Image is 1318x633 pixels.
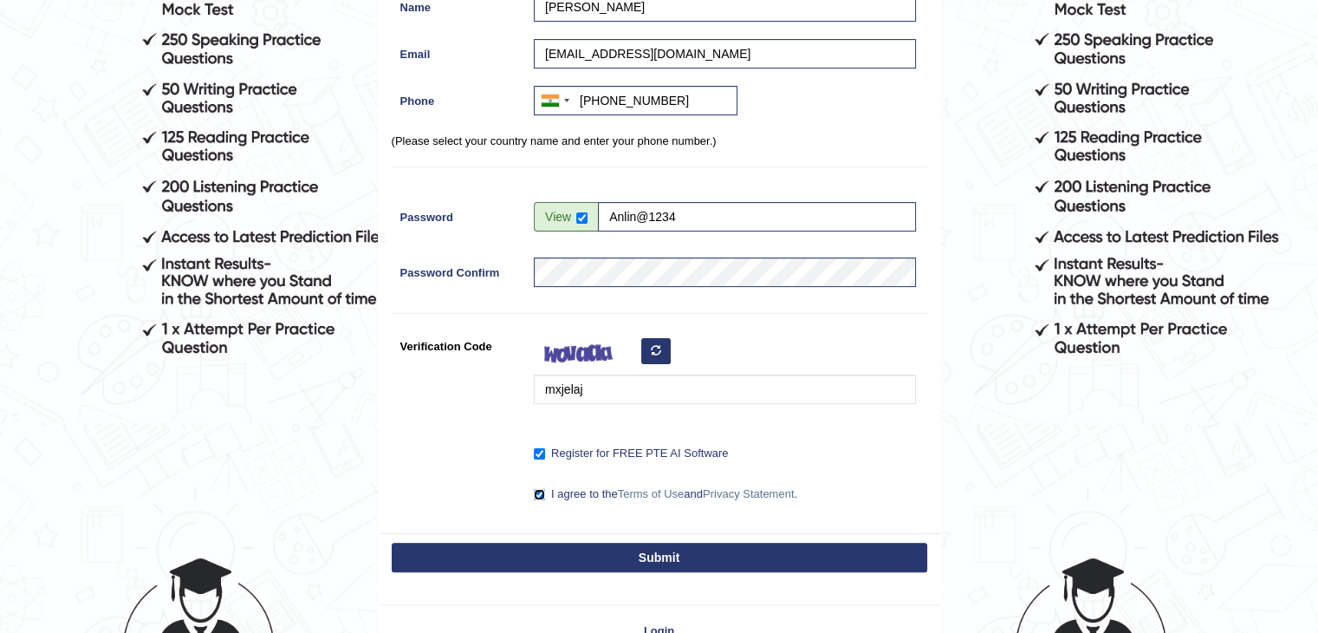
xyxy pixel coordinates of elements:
[392,258,526,281] label: Password Confirm
[535,87,575,114] div: India (भारत): +91
[392,133,927,149] p: (Please select your country name and enter your phone number.)
[392,202,526,225] label: Password
[392,39,526,62] label: Email
[534,448,545,460] input: Register for FREE PTE AI Software
[534,86,737,115] input: +91 81234 56789
[392,331,526,355] label: Verification Code
[618,487,685,500] a: Terms of Use
[534,489,545,500] input: I agree to theTerms of UseandPrivacy Statement.
[534,445,728,462] label: Register for FREE PTE AI Software
[534,486,797,503] label: I agree to the and .
[392,86,526,109] label: Phone
[703,487,795,500] a: Privacy Statement
[576,212,588,224] input: Show/Hide Password
[392,543,927,572] button: Submit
